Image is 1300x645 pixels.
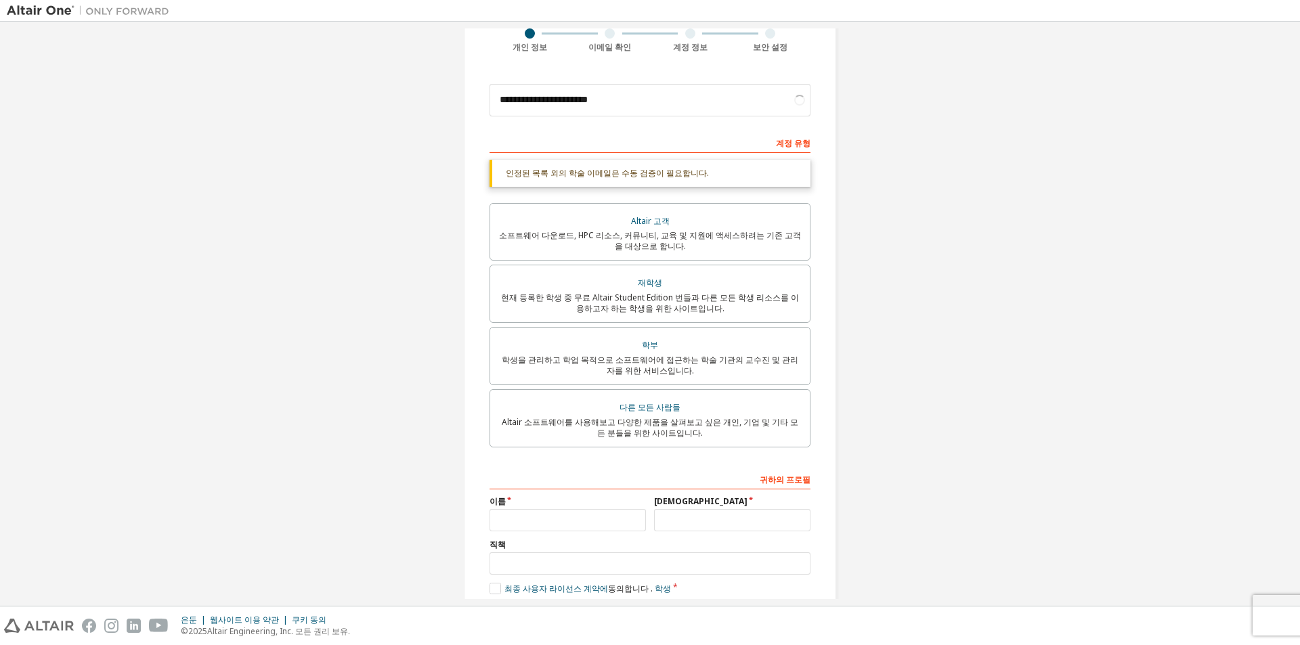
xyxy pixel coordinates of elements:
[188,625,207,637] font: 2025
[210,614,279,625] font: 웹사이트 이용 약관
[4,619,74,633] img: altair_logo.svg
[588,41,631,53] font: 이메일 확인
[490,495,506,507] font: 이름
[292,614,326,625] font: 쿠키 동의
[502,354,798,376] font: 학생을 관리하고 학업 목적으로 소프트웨어에 접근하는 학술 기관의 교수진 및 관리자를 위한 서비스입니다.
[7,4,176,18] img: 알타이르 원
[655,583,671,594] font: 학생
[504,583,608,594] font: 최종 사용자 라이선스 계약에
[502,416,798,439] font: Altair 소프트웨어를 사용해보고 다양한 제품을 살펴보고 싶은 개인, 기업 및 기타 모든 분들을 위한 사이트입니다.
[673,41,708,53] font: 계정 정보
[753,41,787,53] font: 보안 설정
[638,277,662,288] font: 재학생
[776,137,810,149] font: 계정 유형
[620,401,680,413] font: 다른 모든 사람들
[207,625,350,637] font: Altair Engineering, Inc. 모든 권리 보유.
[149,619,169,633] img: youtube.svg
[654,495,747,507] font: [DEMOGRAPHIC_DATA]
[127,619,141,633] img: linkedin.svg
[181,625,188,637] font: ©
[104,619,118,633] img: instagram.svg
[490,539,506,550] font: 직책
[181,614,197,625] font: 은둔
[760,474,810,485] font: 귀하의 프로필
[82,619,96,633] img: facebook.svg
[608,583,653,594] font: 동의합니다 .
[642,339,658,351] font: 학부
[499,229,801,252] font: 소프트웨어 다운로드, HPC 리소스, 커뮤니티, 교육 및 지원에 액세스하려는 기존 고객을 대상으로 합니다.
[631,215,670,227] font: Altair 고객
[513,41,547,53] font: 개인 정보
[506,167,709,179] font: 인정된 목록 외의 학술 이메일은 수동 검증이 필요합니다.
[501,292,799,314] font: 현재 등록한 학생 중 무료 Altair Student Edition 번들과 다른 모든 학생 리소스를 이용하고자 하는 학생을 위한 사이트입니다.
